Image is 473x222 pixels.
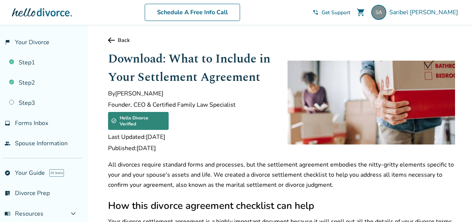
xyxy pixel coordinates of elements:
span: expand_more [69,209,78,218]
span: phone_in_talk [313,9,319,15]
img: saribelaguirre777@gmail.com [371,5,386,20]
span: people [4,140,10,146]
h1: Download: What to Include in Your Settlement Agreement [108,50,276,86]
span: flag_2 [4,39,10,45]
span: Published: [DATE] [108,144,276,152]
a: Back [108,37,455,44]
span: Resources [4,210,43,218]
a: Schedule A Free Info Call [145,4,240,21]
span: By [PERSON_NAME] [108,89,276,98]
img: people carrying moving boxes after dividing property [288,61,455,145]
span: Saribel [PERSON_NAME] [389,8,461,16]
span: menu_book [4,211,10,217]
span: shopping_cart [356,8,365,17]
iframe: Chat Widget [436,186,473,222]
span: Forms Inbox [15,119,48,127]
a: phone_in_talkGet Support [313,9,350,16]
p: All divorces require standard forms and processes, but the settlement agreement embodies the nitt... [108,160,455,190]
span: Last Updated: [DATE] [108,133,276,141]
span: list_alt_check [4,190,10,196]
span: Get Support [322,9,350,16]
h2: How this divorce agreement checklist can help [108,199,455,212]
div: Hello Divorce Verified [108,112,169,130]
span: explore [4,170,10,176]
span: Founder, CEO & Certified Family Law Specialist [108,101,276,109]
span: inbox [4,120,10,126]
span: AI beta [49,169,64,177]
